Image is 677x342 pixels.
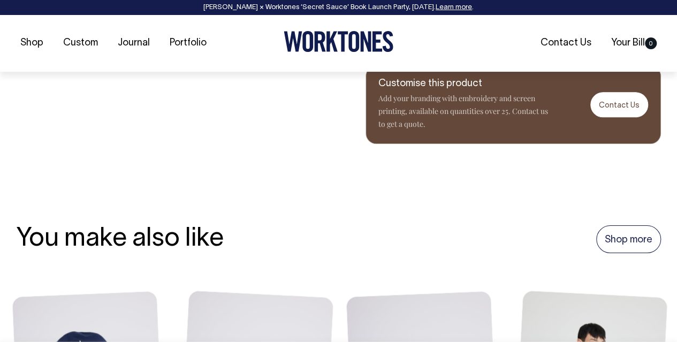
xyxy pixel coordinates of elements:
a: Contact Us [536,34,596,52]
a: Shop more [596,225,661,253]
a: Custom [59,34,102,52]
span: 0 [645,37,657,49]
a: Journal [113,34,154,52]
a: Shop [16,34,48,52]
div: [PERSON_NAME] × Worktones ‘Secret Sauce’ Book Launch Party, [DATE]. . [11,4,666,11]
h3: You make also like [16,225,224,254]
a: Contact Us [590,92,648,117]
p: Add your branding with embroidery and screen printing, available on quantities over 25. Contact u... [378,92,550,131]
a: Your Bill0 [607,34,661,52]
a: Learn more [436,4,472,11]
a: Portfolio [165,34,211,52]
h6: Customise this product [378,79,550,89]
